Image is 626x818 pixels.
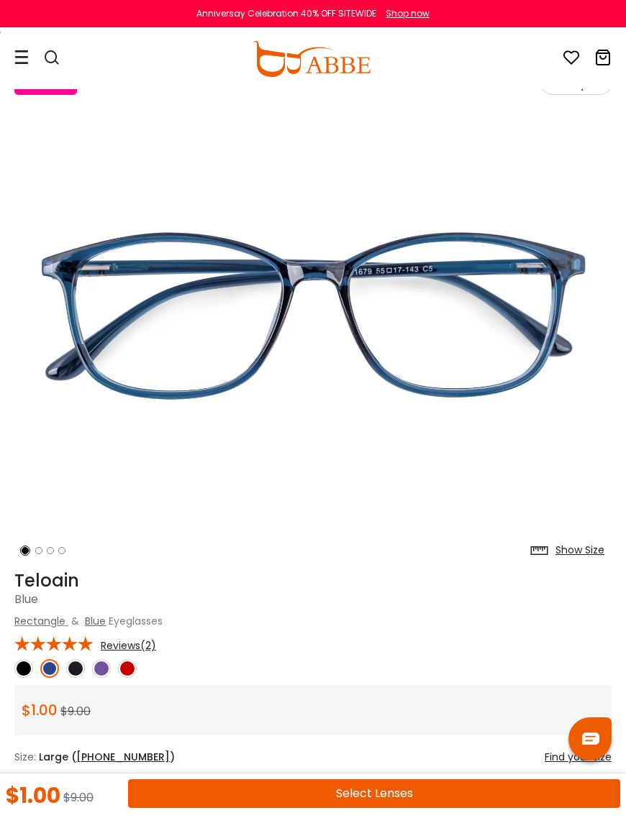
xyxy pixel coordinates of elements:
img: Teloain Blue TR Eyeglasses , UniversalBridgeFit , Lightweight Frames from ABBE Glasses [14,66,612,564]
span: & [68,614,82,628]
span: Large ( ) [39,750,175,764]
a: Shop now [378,7,430,19]
span: Reviews(2) [101,639,156,652]
img: chat [582,732,599,745]
div: Find your size [545,750,612,765]
span: Blue [14,591,38,607]
span: Size: [14,750,36,764]
span: [PHONE_NUMBER] [76,750,170,764]
div: Shop now [386,7,430,20]
div: Anniversay Celebration 40% OFF SITEWIDE [196,7,376,20]
span: Eyeglasses [109,614,163,628]
button: Select Lenses [128,779,620,808]
div: $1.00 [6,785,60,806]
span: $1.00 [22,700,58,720]
a: Blue [85,614,106,628]
div: Show Size [555,543,604,558]
img: abbeglasses.com [253,41,371,77]
span: $9.00 [60,703,91,720]
a: Rectangle [14,614,65,628]
h1: Teloain [14,571,612,592]
div: $9.00 [63,785,94,806]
